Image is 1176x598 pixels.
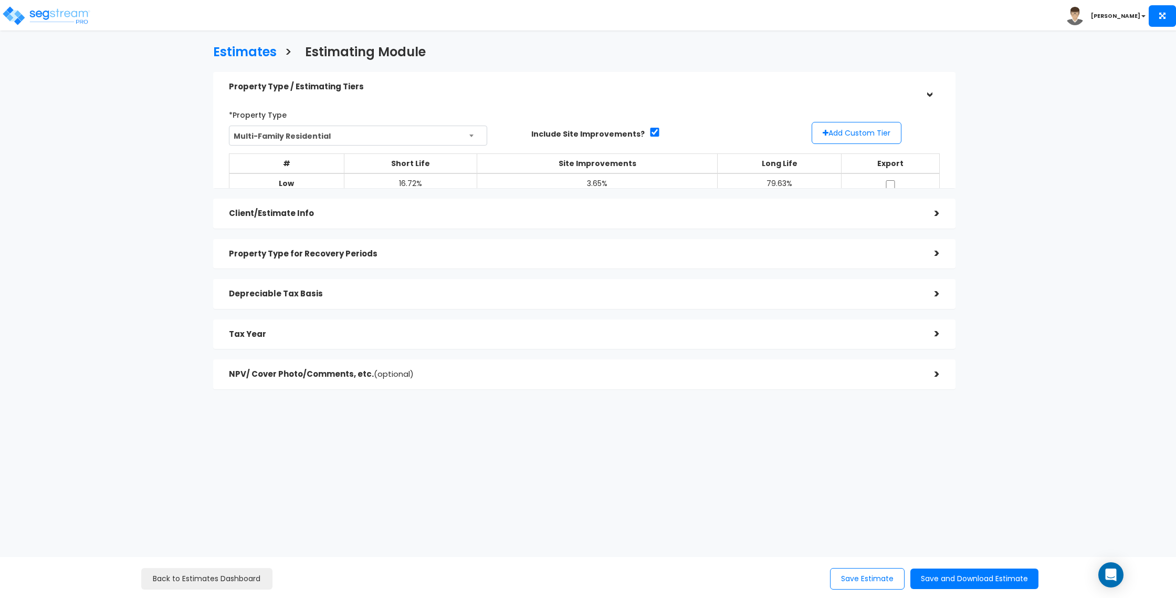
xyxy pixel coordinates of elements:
td: 3.65% [477,173,717,197]
b: Low [279,178,294,189]
h3: > [285,45,292,61]
img: avatar.png [1066,7,1084,25]
div: > [919,366,940,383]
label: Include Site Improvements? [531,129,645,139]
div: > [919,245,940,262]
td: 79.63% [718,173,842,197]
img: logo_pro_r.png [2,5,91,26]
th: # [229,153,344,173]
div: Open Intercom Messenger [1098,562,1123,587]
div: > [919,286,940,302]
th: Short Life [344,153,477,173]
a: Estimating Module [297,35,426,67]
h5: Property Type for Recovery Periods [229,250,919,259]
label: *Property Type [229,106,287,120]
span: (optional) [374,368,414,379]
div: > [921,77,937,98]
td: 16.72% [344,173,477,197]
h3: Estimating Module [305,45,426,61]
span: Multi-Family Residential [229,126,487,146]
button: Save Estimate [830,568,905,590]
h3: Estimates [213,45,277,61]
button: Add Custom Tier [812,122,901,144]
th: Long Life [718,153,842,173]
h5: Client/Estimate Info [229,209,919,218]
h5: NPV/ Cover Photo/Comments, etc. [229,370,919,379]
div: > [919,326,940,342]
button: Save and Download Estimate [910,569,1038,589]
a: Estimates [205,35,277,67]
h5: Property Type / Estimating Tiers [229,83,919,91]
th: Export [842,153,939,173]
th: Site Improvements [477,153,717,173]
h5: Tax Year [229,330,919,339]
span: Multi-Family Residential [229,126,487,146]
a: Back to Estimates Dashboard [141,568,272,590]
div: > [919,205,940,222]
h5: Depreciable Tax Basis [229,290,919,298]
b: [PERSON_NAME] [1091,12,1140,20]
